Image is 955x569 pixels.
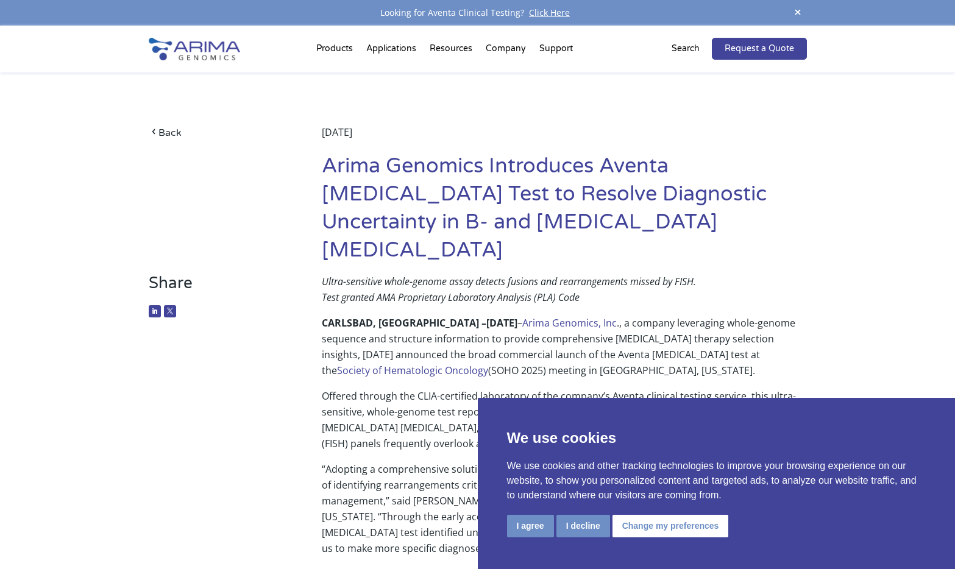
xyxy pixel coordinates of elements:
button: Change my preferences [612,515,729,537]
em: Ultra-sensitive whole-genome assay detects fusions and rearrangements missed by FISH. [322,275,696,288]
button: I agree [507,515,554,537]
em: Test granted AMA Proprietary Laboratory Analysis (PLA) Code [322,291,580,304]
img: Arima-Genomics-logo [149,38,240,60]
p: Search [672,41,700,57]
a: Click Here [524,7,575,18]
a: Arima Genomics, Inc [522,316,617,330]
button: I decline [556,515,610,537]
a: Society of Hematologic Oncology [337,364,488,377]
div: Looking for Aventa Clinical Testing? [149,5,807,21]
h1: Arima Genomics Introduces Aventa [MEDICAL_DATA] Test to Resolve Diagnostic Uncertainty in B- and ... [322,152,806,274]
h3: Share [149,274,286,302]
p: We use cookies and other tracking technologies to improve your browsing experience on our website... [507,459,926,503]
b: CARLSBAD, [GEOGRAPHIC_DATA] – [322,316,486,330]
a: Back [149,124,286,141]
p: “Adopting a comprehensive solution like the Aventa [MEDICAL_DATA] test means we have a better cha... [322,461,806,566]
div: [DATE] [322,124,806,152]
b: [DATE] [486,316,517,330]
a: Request a Quote [712,38,807,60]
p: Offered through the CLIA-certified laboratory of the company’s Aventa clinical testing service, t... [322,388,806,461]
p: We use cookies [507,427,926,449]
p: – ., a company leveraging whole-genome sequence and structure information to provide comprehensiv... [322,315,806,388]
